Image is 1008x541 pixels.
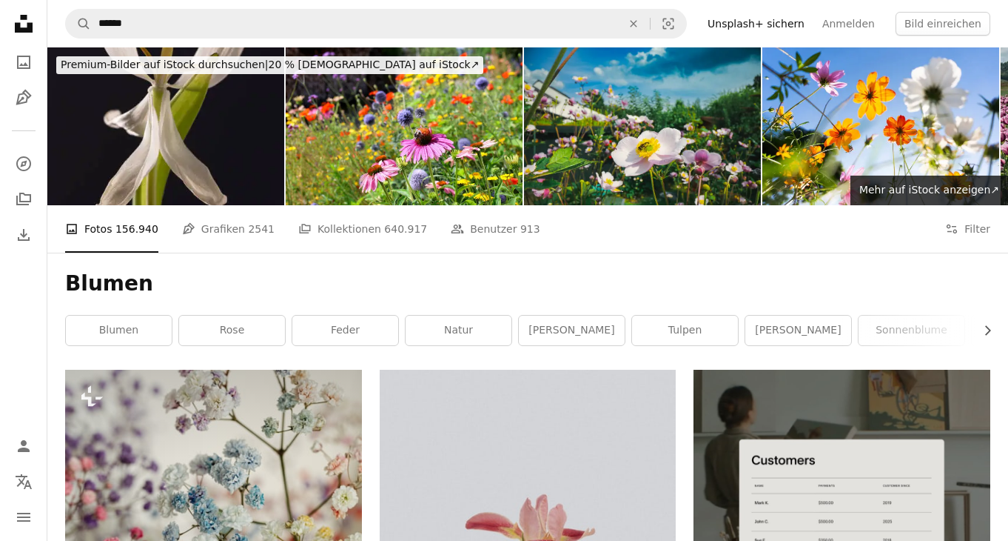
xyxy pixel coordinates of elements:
span: Premium-Bilder auf iStock durchsuchen | [61,59,269,70]
a: Anmelden / Registrieren [9,431,38,461]
a: Anmelden [813,12,884,36]
button: Löschen [617,10,650,38]
a: Grafiken 2541 [182,205,275,253]
img: Biene bestäubt im Sommer eine rosa Windblume in einem Garten in Hamburg, Deutschland. [524,47,761,205]
a: [PERSON_NAME] [745,316,851,345]
button: Liste nach rechts verschieben [974,316,990,345]
a: Blumen [66,316,172,345]
form: Finden Sie Bildmaterial auf der ganzen Webseite [65,9,687,39]
button: Filter [945,205,990,253]
a: [PERSON_NAME] [519,316,625,345]
button: Visuelle Suche [651,10,686,38]
span: 20 % [DEMOGRAPHIC_DATA] auf iStock ↗ [61,59,479,70]
span: 640.917 [384,221,427,237]
button: Bild einreichen [896,12,990,36]
a: Kollektionen 640.917 [298,205,427,253]
a: Entdecken [9,149,38,179]
span: 913 [520,221,540,237]
a: Mehr auf iStock anzeigen↗ [850,176,1008,205]
a: Premium-Bilder auf iStock durchsuchen|20 % [DEMOGRAPHIC_DATA] auf iStock↗ [47,47,492,83]
a: Feder [292,316,398,345]
h1: Blumen [65,270,990,297]
a: Tulpen [632,316,738,345]
img: Buntes Blumenbeet mit Echinacea, Mohndisteln und vielem mehr [286,47,523,205]
a: Fotos [9,47,38,77]
a: Sonnenblume [859,316,964,345]
a: Bisherige Downloads [9,220,38,250]
button: Menü [9,502,38,532]
button: Sprache [9,467,38,497]
span: Mehr auf iStock anzeigen ↗ [859,184,999,196]
button: Unsplash suchen [66,10,91,38]
a: Unsplash+ sichern [699,12,813,36]
img: Cosmos blooming in a park [762,47,999,205]
a: Natur [406,316,511,345]
img: Traurige Tulpe [47,47,284,205]
a: Kollektionen [9,185,38,214]
span: 2541 [248,221,275,237]
a: Grafiken [9,83,38,113]
a: Rose [179,316,285,345]
a: Benutzer 913 [451,205,540,253]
